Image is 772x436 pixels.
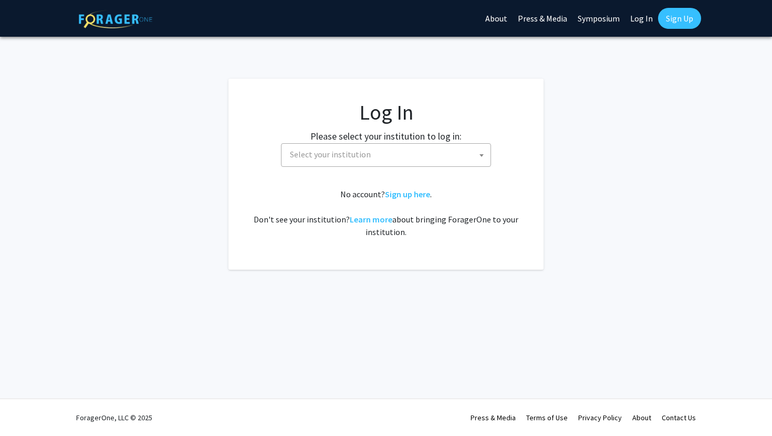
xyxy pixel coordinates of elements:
[290,149,371,159] span: Select your institution
[632,413,651,422] a: About
[578,413,622,422] a: Privacy Policy
[526,413,568,422] a: Terms of Use
[350,214,392,225] a: Learn more about bringing ForagerOne to your institution
[662,413,696,422] a: Contact Us
[286,144,491,165] span: Select your institution
[385,189,430,199] a: Sign up here
[658,8,701,29] a: Sign Up
[76,399,152,436] div: ForagerOne, LLC © 2025
[310,129,462,143] label: Please select your institution to log in:
[471,413,516,422] a: Press & Media
[249,100,523,125] h1: Log In
[281,143,491,167] span: Select your institution
[249,188,523,238] div: No account? . Don't see your institution? about bringing ForagerOne to your institution.
[79,10,152,28] img: ForagerOne Logo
